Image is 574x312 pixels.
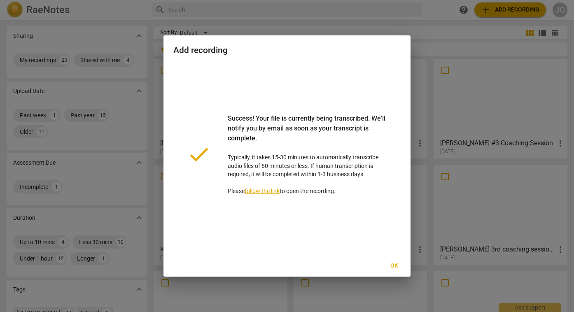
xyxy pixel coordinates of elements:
button: Ok [381,258,407,273]
p: Typically, it takes 15-30 minutes to automatically transcribe audio files of 60 minutes or less. ... [228,114,387,196]
a: follow the link [245,188,280,194]
h2: Add recording [173,45,401,56]
span: done [187,142,211,167]
span: Ok [387,262,401,270]
div: Success! Your file is currently being transcribed. We'll notify you by email as soon as your tran... [228,114,387,153]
